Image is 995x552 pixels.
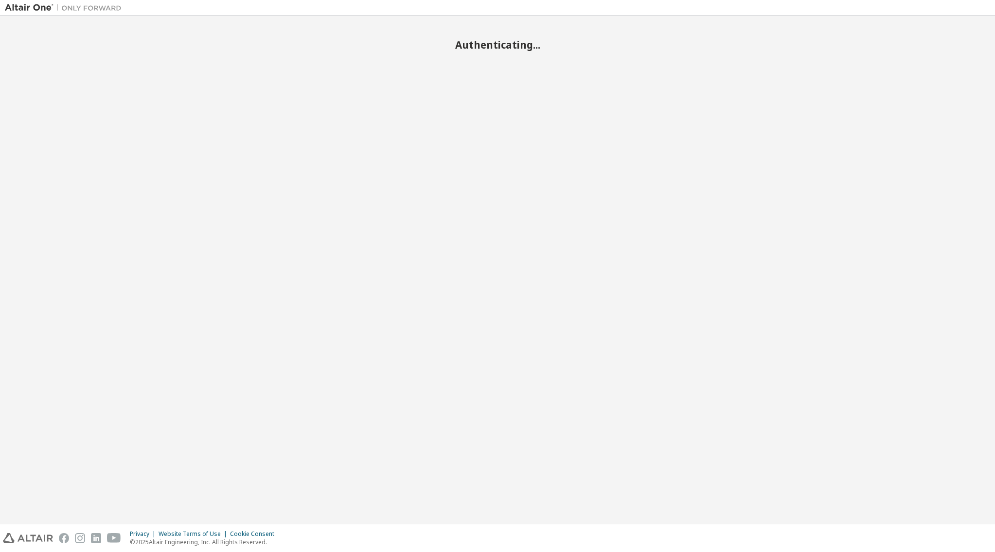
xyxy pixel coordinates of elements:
div: Cookie Consent [230,530,280,538]
h2: Authenticating... [5,38,990,51]
img: instagram.svg [75,533,85,543]
img: facebook.svg [59,533,69,543]
div: Privacy [130,530,159,538]
div: Website Terms of Use [159,530,230,538]
img: altair_logo.svg [3,533,53,543]
img: youtube.svg [107,533,121,543]
img: linkedin.svg [91,533,101,543]
p: © 2025 Altair Engineering, Inc. All Rights Reserved. [130,538,280,546]
img: Altair One [5,3,126,13]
